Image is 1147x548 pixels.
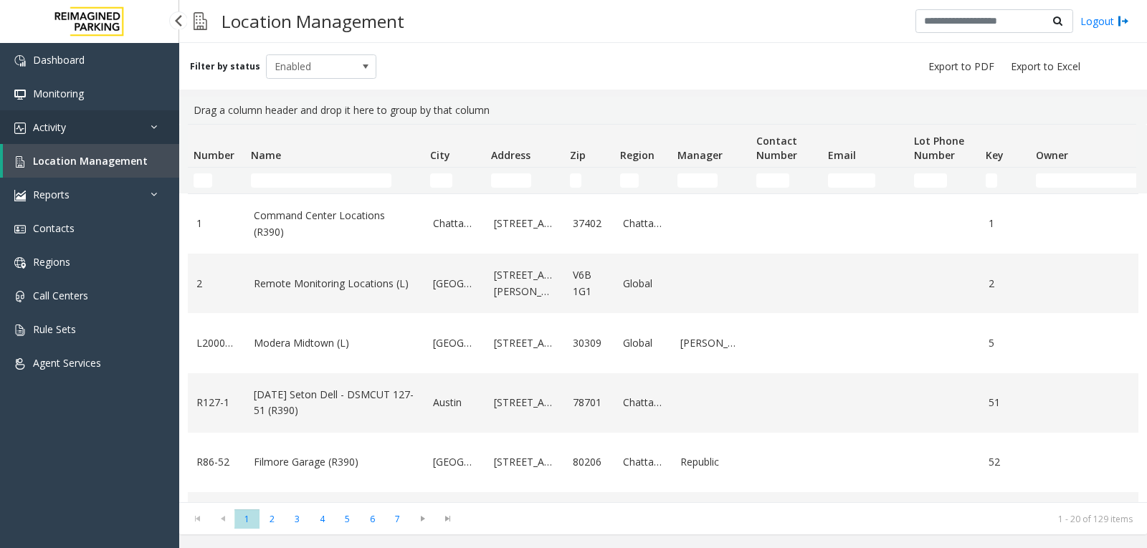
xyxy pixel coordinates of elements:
td: Lot Phone Number Filter [908,168,980,193]
img: 'icon' [14,156,26,168]
td: Manager Filter [672,168,751,193]
td: Address Filter [485,168,564,193]
img: 'icon' [14,122,26,134]
a: Modera Midtown (L) [254,335,416,351]
img: 'icon' [14,291,26,302]
input: Email Filter [828,173,875,188]
img: 'icon' [14,257,26,269]
a: Republic [680,454,742,470]
span: Owner [1036,148,1068,162]
img: 'icon' [14,89,26,100]
span: Go to the last page [438,513,457,524]
input: Address Filter [491,173,531,188]
input: Contact Number Filter [756,173,789,188]
a: R86-52 [196,454,237,470]
span: Page 4 [310,509,335,529]
span: Page 3 [285,509,310,529]
a: [STREET_ADDRESS] [494,454,556,470]
img: 'icon' [14,55,26,67]
a: V6B 1G1 [573,267,606,299]
a: 78701 [573,395,606,410]
img: 'icon' [14,325,26,336]
a: Chattanooga [433,216,477,231]
a: [STREET_ADDRESS][PERSON_NAME] [494,267,556,299]
span: Page 2 [260,509,285,529]
a: 80206 [573,454,606,470]
span: Activity [33,120,66,134]
input: Owner Filter [1036,173,1141,188]
span: Page 5 [335,509,360,529]
div: Drag a column header and drop it here to group by that column [188,97,1138,124]
span: Email [828,148,856,162]
img: 'icon' [14,223,26,235]
label: Filter by status [190,60,260,73]
span: Export to Excel [1011,59,1080,74]
a: 2 [196,276,237,292]
span: Go to the next page [410,509,435,529]
span: Lot Phone Number [914,134,964,162]
span: Regions [33,255,70,269]
td: Key Filter [980,168,1030,193]
span: Contact Number [756,134,797,162]
span: Location Management [33,154,148,168]
span: Dashboard [33,53,85,67]
a: [STREET_ADDRESS] [494,335,556,351]
a: 30309 [573,335,606,351]
span: Number [194,148,234,162]
a: [PERSON_NAME] [680,335,742,351]
a: 2 [989,276,1022,292]
input: City Filter [430,173,452,188]
a: 37402 [573,216,606,231]
span: Go to the next page [413,513,432,524]
a: Location Management [3,144,179,178]
span: City [430,148,450,162]
span: Page 7 [385,509,410,529]
td: Contact Number Filter [751,168,822,193]
span: Go to the last page [435,509,460,529]
span: Zip [570,148,586,162]
a: [STREET_ADDRESS] [494,395,556,410]
span: Key [986,148,1004,162]
a: Chattanooga [623,454,663,470]
a: Global [623,276,663,292]
a: Austin [433,395,477,410]
td: Name Filter [245,168,424,193]
img: pageIcon [194,4,207,39]
a: L20000500 [196,335,237,351]
button: Export to Excel [1005,57,1086,77]
a: [STREET_ADDRESS] [494,216,556,231]
div: Data table [179,124,1147,502]
span: Name [251,148,281,162]
span: Agent Services [33,356,101,370]
input: Zip Filter [570,173,581,188]
td: City Filter [424,168,485,193]
a: [DATE] Seton Dell - DSMCUT 127-51 (R390) [254,387,416,419]
a: [GEOGRAPHIC_DATA] [433,454,477,470]
img: 'icon' [14,358,26,370]
a: 5 [989,335,1022,351]
span: Rule Sets [33,322,76,336]
a: Global [623,335,663,351]
a: Filmore Garage (R390) [254,454,416,470]
h3: Location Management [214,4,411,39]
input: Region Filter [620,173,639,188]
a: R127-1 [196,395,237,410]
input: Key Filter [986,173,997,188]
span: Region [620,148,655,162]
a: Remote Monitoring Locations (L) [254,276,416,292]
span: Address [491,148,530,162]
a: Chattanooga [623,395,663,410]
span: Call Centers [33,289,88,302]
span: Page 6 [360,509,385,529]
a: 1 [989,216,1022,231]
a: Logout [1080,14,1129,29]
td: Zip Filter [564,168,614,193]
td: Region Filter [614,168,672,193]
kendo-pager-info: 1 - 20 of 129 items [469,513,1133,525]
a: 51 [989,395,1022,410]
a: 1 [196,216,237,231]
span: Enabled [267,55,354,78]
span: Reports [33,188,70,201]
img: 'icon' [14,190,26,201]
span: Contacts [33,221,75,235]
